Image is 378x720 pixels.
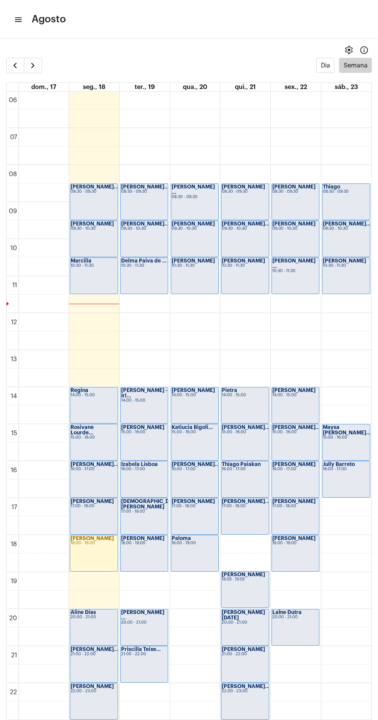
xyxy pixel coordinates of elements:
div: 20:00 - 21:00 [272,615,319,619]
strong: [PERSON_NAME] [172,258,215,263]
div: 10:30 - 11:30 [323,264,370,268]
strong: [PERSON_NAME]... [222,499,270,504]
div: 09:30 - 10:30 [323,227,370,231]
strong: Delma Paiva de ... [121,258,167,263]
div: 14:00 - 15:00 [121,399,167,403]
strong: [PERSON_NAME] [71,536,114,541]
div: 15:00 - 16:00 [272,430,319,434]
strong: [PERSON_NAME] [71,684,114,689]
div: 08:30 - 09:30 [323,190,370,194]
strong: Thiago [323,184,340,189]
strong: [PERSON_NAME][DATE] [222,610,265,620]
div: 17:00 - 18:00 [121,510,167,514]
div: 07 [8,134,19,141]
strong: [PERSON_NAME]... [121,221,169,226]
div: 14:00 - 15:00 [71,393,117,397]
div: 22:00 - 23:00 [71,689,117,693]
strong: [PERSON_NAME] [222,258,265,263]
div: 16:00 - 17:00 [323,467,370,471]
div: 12 [10,319,19,326]
span: Agosto [32,13,66,25]
strong: [PERSON_NAME] [121,425,164,430]
div: 14 [9,393,19,400]
strong: [PERSON_NAME]... [222,425,270,430]
div: 09:30 - 10:30 [71,227,117,231]
strong: [PERSON_NAME] [222,572,265,577]
div: 17:00 - 18:00 [71,504,117,508]
mat-icon: sidenav icon [14,15,22,24]
button: Info [356,42,372,58]
div: 18:59 - 19:59 [222,577,268,582]
div: 15:00 - 16:00 [71,436,117,440]
strong: Katiucia Bigoli... [172,425,213,430]
div: 18 [9,541,19,548]
strong: [PERSON_NAME] [272,184,316,189]
strong: [PERSON_NAME] [172,221,215,226]
strong: Marcilia [71,258,91,263]
strong: [PERSON_NAME] [272,462,316,467]
strong: [PERSON_NAME] - Irl... [121,388,167,398]
div: 17:00 - 18:00 [272,504,319,508]
div: 20:00 - 21:00 [121,621,167,625]
div: 20 [8,615,19,622]
a: 22 de agosto de 2025 [283,83,309,91]
div: 17:00 - 18:00 [172,504,218,508]
strong: [PERSON_NAME] ... [172,184,215,195]
div: 08:30 - 09:30 [222,190,268,194]
div: 19 [9,578,19,585]
strong: Regina [71,388,88,393]
strong: [PERSON_NAME]... [71,462,118,467]
a: 19 de agosto de 2025 [133,83,156,91]
div: 15:00 - 16:00 [323,436,370,440]
div: 15 [10,430,19,437]
div: 09:30 - 10:30 [172,227,218,231]
div: 21:00 - 22:00 [71,652,117,656]
div: 13 [9,356,19,363]
strong: [PERSON_NAME]... [323,221,371,226]
strong: [PERSON_NAME] [272,499,316,504]
div: 15:00 - 16:00 [222,430,268,434]
strong: [PERSON_NAME]... [71,184,118,189]
div: 16:00 - 17:00 [222,467,268,471]
div: 16 [9,467,19,474]
span: settings [344,45,353,55]
div: 15:00 - 16:00 [172,430,218,434]
div: 08 [7,171,19,178]
button: Dia [316,58,334,73]
strong: Izabela Lisboa [121,462,158,467]
mat-icon: Info [359,45,369,55]
button: settings [341,42,356,58]
div: 10:30 - 11:30 [222,264,268,268]
strong: [PERSON_NAME] [272,221,316,226]
a: 21 de agosto de 2025 [233,83,257,91]
strong: [PERSON_NAME]... [222,684,270,689]
a: 17 de agosto de 2025 [30,83,58,91]
div: 17:00 - 18:00 [222,504,268,508]
div: 09:30 - 10:30 [272,227,319,231]
div: 15:00 - 16:00 [121,430,167,434]
div: 08:30 - 09:30 [172,195,218,199]
strong: [PERSON_NAME]... [121,184,169,189]
a: 23 de agosto de 2025 [333,83,359,91]
strong: [PERSON_NAME]... [272,425,320,430]
strong: [PERSON_NAME] [272,388,316,393]
strong: [PERSON_NAME] [71,499,114,504]
div: 16:00 - 17:00 [272,467,319,471]
strong: Paloma [172,536,191,541]
strong: Aline Días [71,610,96,615]
div: 18:00 - 19:00 [71,541,117,545]
strong: [PERSON_NAME]... [222,221,270,226]
strong: Pietra [222,388,237,393]
strong: Maysa [PERSON_NAME]... [323,425,371,435]
strong: [PERSON_NAME]... [172,462,219,467]
div: 14:00 - 15:00 [172,393,218,397]
strong: [DEMOGRAPHIC_DATA][PERSON_NAME] [121,499,181,509]
strong: Priscilla Teixe... [121,647,161,652]
div: 21:00 - 22:00 [222,652,268,656]
button: Semana Anterior [6,58,24,73]
div: 08:30 - 09:30 [272,190,319,194]
a: 20 de agosto de 2025 [181,83,209,91]
button: Semana [339,58,372,73]
div: 10:30 - 11:30 [71,264,117,268]
strong: Thiago Paiakan [222,462,261,467]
